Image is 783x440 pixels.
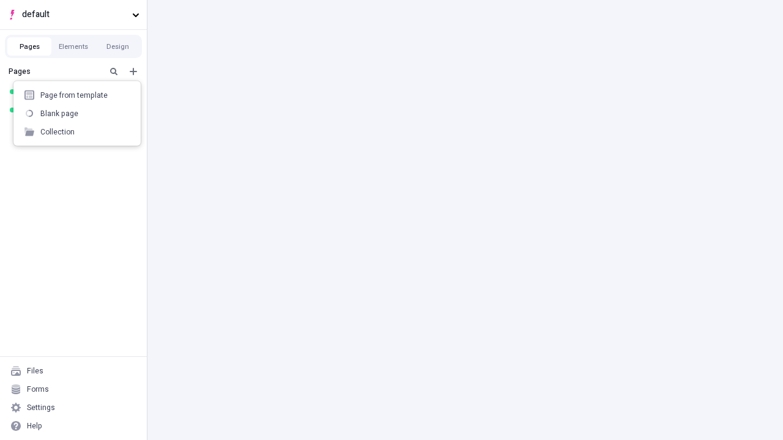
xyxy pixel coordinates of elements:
div: Pages [9,67,102,76]
div: Collection [40,127,75,137]
button: Elements [51,37,95,56]
button: Design [95,37,139,56]
button: Pages [7,37,51,56]
div: Files [27,366,43,376]
div: Help [27,421,42,431]
div: Settings [27,403,55,413]
span: default [22,8,127,21]
div: Blank page [40,109,78,119]
div: Forms [27,384,49,394]
button: Add new [126,64,141,79]
div: Page from template [40,90,108,100]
